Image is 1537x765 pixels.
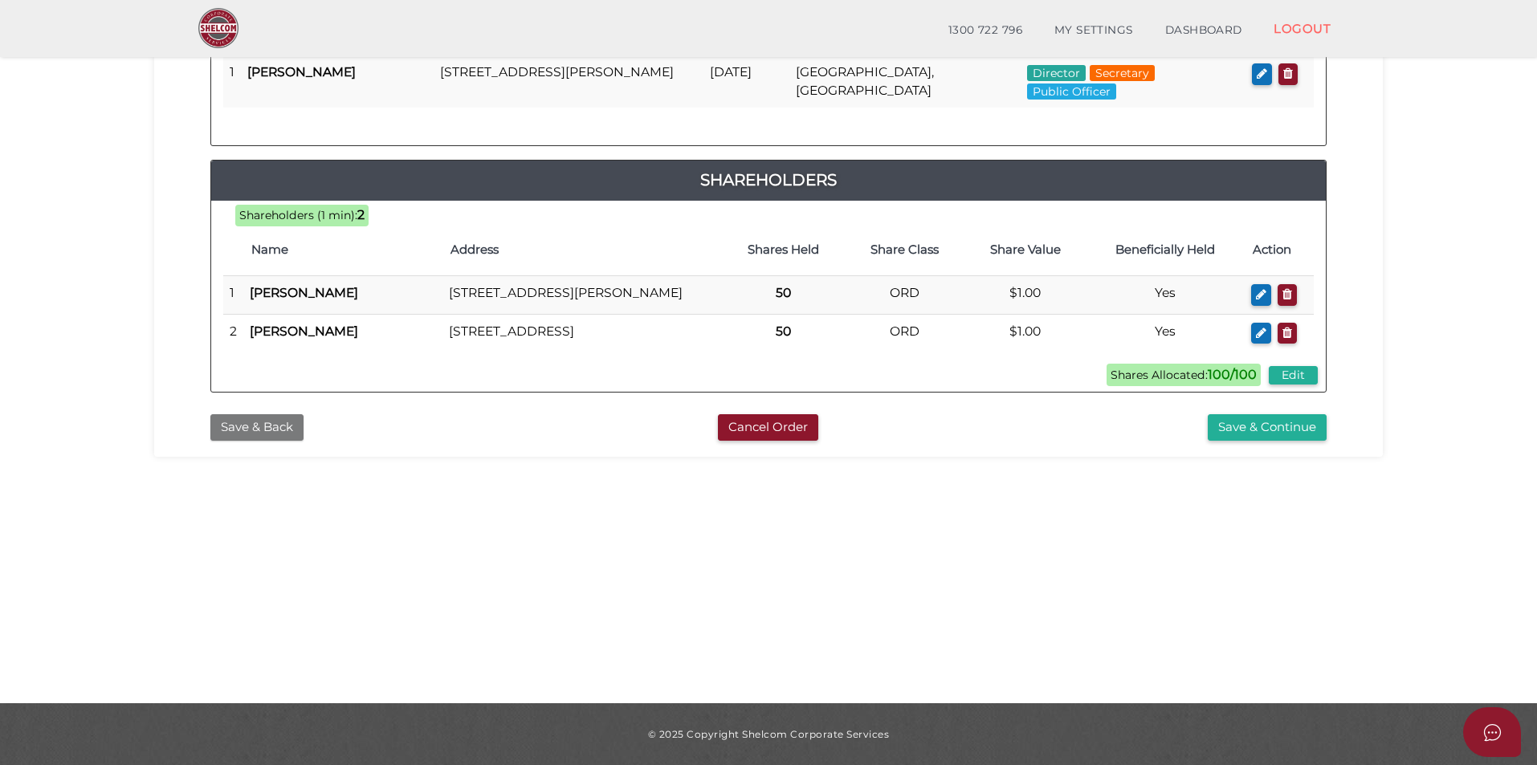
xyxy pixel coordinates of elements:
span: Shareholders (1 min): [239,208,357,222]
b: 2 [357,207,365,222]
h4: Action [1253,243,1306,257]
h4: Address [450,243,715,257]
td: Yes [1086,314,1245,352]
td: ORD [844,276,964,315]
h4: Share Class [852,243,956,257]
td: [GEOGRAPHIC_DATA], [GEOGRAPHIC_DATA] [789,55,1020,108]
td: [STREET_ADDRESS] [442,314,723,352]
b: 50 [776,285,791,300]
td: 2 [223,314,243,352]
span: Director [1027,65,1086,81]
button: Save & Continue [1208,414,1327,441]
h4: Name [251,243,434,257]
a: 1300 722 796 [932,14,1038,47]
a: DASHBOARD [1149,14,1258,47]
div: © 2025 Copyright Shelcom Corporate Services [166,727,1371,741]
button: Save & Back [210,414,304,441]
td: [STREET_ADDRESS][PERSON_NAME] [442,276,723,315]
h4: Shares Held [731,243,836,257]
b: 100/100 [1208,367,1257,382]
td: ORD [844,314,964,352]
b: 50 [776,323,791,339]
a: LOGOUT [1258,12,1347,45]
span: Public Officer [1027,83,1116,100]
td: 1 [223,55,241,108]
td: Yes [1086,276,1245,315]
span: Shares Allocated: [1107,364,1261,386]
a: Shareholders [211,167,1326,193]
td: $1.00 [965,314,1086,352]
h4: Share Value [973,243,1078,257]
b: [PERSON_NAME] [247,64,356,79]
b: [PERSON_NAME] [250,323,358,339]
button: Cancel Order [718,414,818,441]
b: [PERSON_NAME] [250,285,358,300]
a: MY SETTINGS [1038,14,1149,47]
button: Edit [1269,366,1318,385]
td: $1.00 [965,276,1086,315]
td: [DATE] [703,55,789,108]
td: 1 [223,276,243,315]
button: Open asap [1463,707,1521,757]
td: [STREET_ADDRESS][PERSON_NAME] [434,55,703,108]
span: Secretary [1090,65,1155,81]
h4: Beneficially Held [1094,243,1237,257]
